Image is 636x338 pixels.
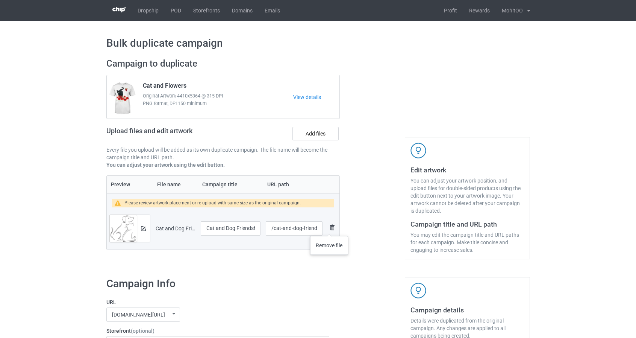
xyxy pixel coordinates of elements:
h2: Campaign to duplicate [106,58,340,70]
p: Every file you upload will be added as its own duplicate campaign. The file name will become the ... [106,146,340,161]
h3: Campaign details [410,306,524,314]
span: PNG format, DPI 150 minimum [143,100,294,107]
span: Original Artwork 4410x5364 @ 315 DPI [143,92,294,100]
th: File name [153,176,198,193]
a: View details [293,93,339,101]
h1: Campaign Info [106,277,330,291]
th: URL path [263,176,325,193]
th: Campaign title [198,176,263,193]
h2: Upload files and edit artwork [106,127,247,141]
img: original.png [110,215,137,243]
div: MohitOO [496,1,523,20]
img: warning [115,200,125,206]
b: You can adjust your artwork using the edit button. [106,162,225,168]
span: (optional) [131,328,154,334]
div: You may edit the campaign title and URL paths for each campaign. Make title concise and engaging ... [410,231,524,254]
h1: Bulk duplicate campaign [106,37,530,50]
label: Add files [292,127,339,140]
img: svg+xml;base64,PD94bWwgdmVyc2lvbj0iMS4wIiBlbmNvZGluZz0iVVRGLTgiPz4KPHN2ZyB3aWR0aD0iMTRweCIgaGVpZ2... [141,226,146,231]
h3: Campaign title and URL path [410,220,524,228]
label: Storefront [106,327,330,335]
div: You can adjust your artwork position, and upload files for double-sided products using the edit b... [410,177,524,215]
img: svg+xml;base64,PD94bWwgdmVyc2lvbj0iMS4wIiBlbmNvZGluZz0iVVRGLTgiPz4KPHN2ZyB3aWR0aD0iMjhweCIgaGVpZ2... [328,223,337,232]
span: Cat and Flowers [143,82,186,92]
img: 3d383065fc803cdd16c62507c020ddf8.png [112,7,126,12]
div: [DOMAIN_NAME][URL] [112,312,165,317]
div: Cat and Dog Friendship.png [156,225,195,232]
label: URL [106,298,330,306]
img: svg+xml;base64,PD94bWwgdmVyc2lvbj0iMS4wIiBlbmNvZGluZz0iVVRGLTgiPz4KPHN2ZyB3aWR0aD0iNDJweCIgaGVpZ2... [410,143,426,158]
div: Please review artwork placement or re-upload with same size as the original campaign. [124,199,301,207]
h3: Edit artwork [410,166,524,174]
div: Remove file [310,236,348,255]
th: Preview [107,176,153,193]
img: svg+xml;base64,PD94bWwgdmVyc2lvbj0iMS4wIiBlbmNvZGluZz0iVVRGLTgiPz4KPHN2ZyB3aWR0aD0iNDJweCIgaGVpZ2... [410,283,426,298]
